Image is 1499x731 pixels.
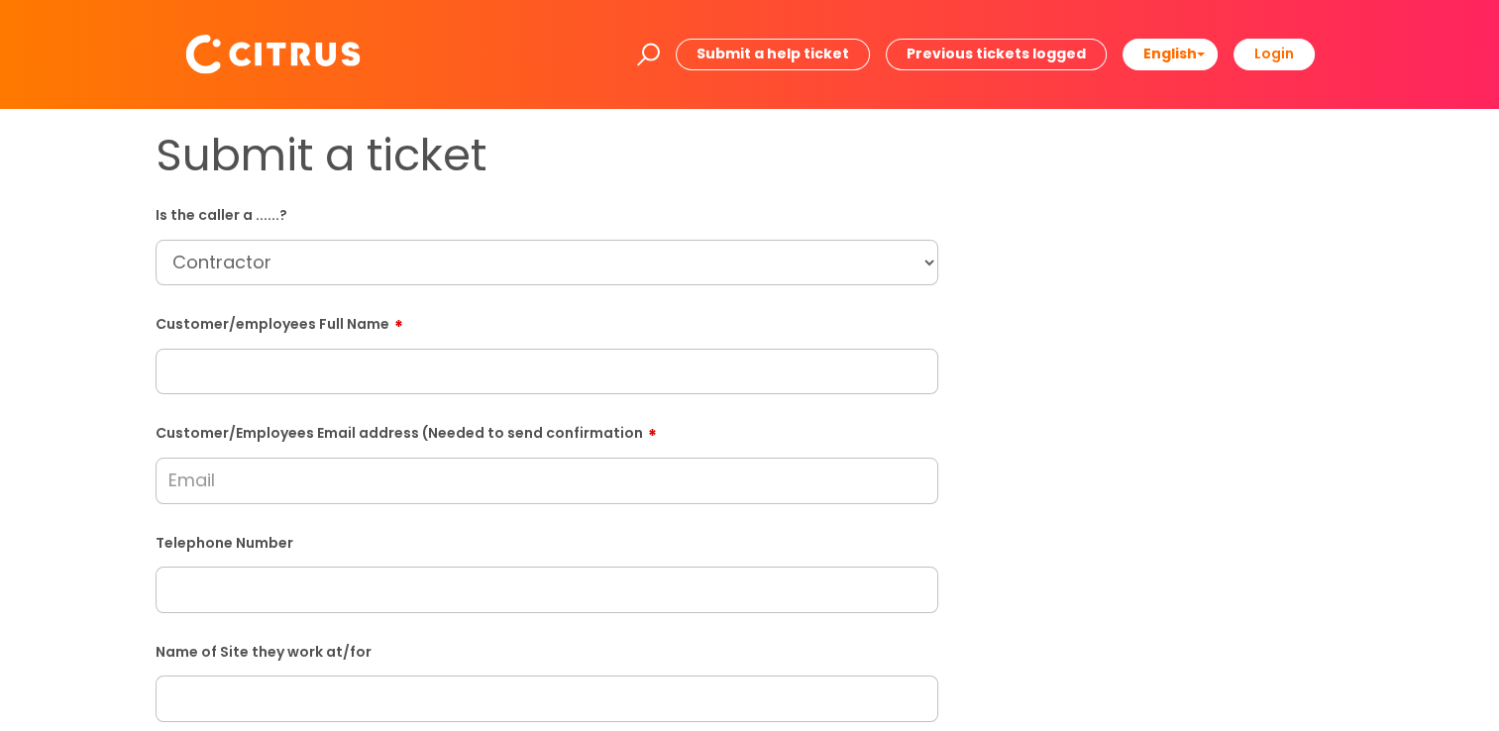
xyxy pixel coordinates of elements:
[676,39,870,69] a: Submit a help ticket
[1233,39,1315,69] a: Login
[156,309,938,333] label: Customer/employees Full Name
[156,640,938,661] label: Name of Site they work at/for
[156,531,938,552] label: Telephone Number
[1143,44,1197,63] span: English
[1254,44,1294,63] b: Login
[156,418,938,442] label: Customer/Employees Email address (Needed to send confirmation
[156,203,938,224] label: Is the caller a ......?
[156,129,938,182] h1: Submit a ticket
[886,39,1107,69] a: Previous tickets logged
[156,458,938,503] input: Email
